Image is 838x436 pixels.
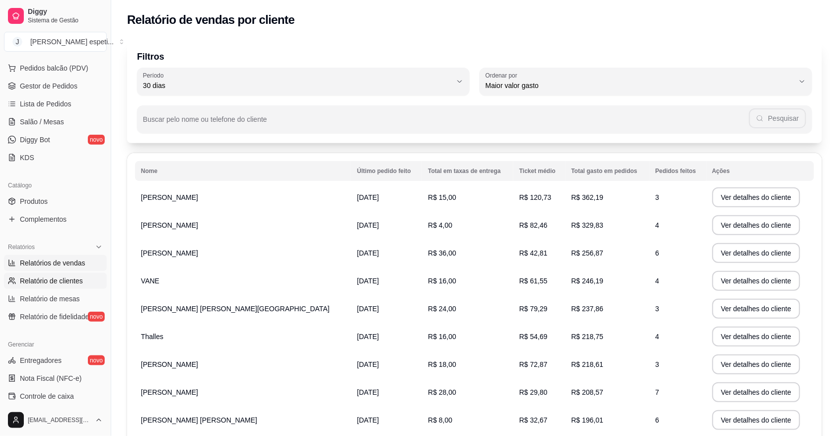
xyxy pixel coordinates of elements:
span: [DATE] [357,305,379,313]
span: [DATE] [357,388,379,396]
span: R$ 29,80 [519,388,548,396]
span: 6 [655,249,659,257]
span: J [12,37,22,47]
span: R$ 329,83 [571,221,604,229]
span: R$ 16,00 [428,277,456,285]
button: [EMAIL_ADDRESS][DOMAIN_NAME] [4,408,107,432]
span: 3 [655,360,659,368]
span: R$ 120,73 [519,193,552,201]
a: Relatório de fidelidadenovo [4,309,107,325]
span: 30 dias [143,81,452,90]
a: Produtos [4,193,107,209]
span: R$ 61,55 [519,277,548,285]
label: Ordenar por [486,71,521,80]
a: Nota Fiscal (NFC-e) [4,370,107,386]
th: Nome [135,161,351,181]
th: Total gasto em pedidos [565,161,649,181]
span: R$ 32,67 [519,416,548,424]
span: [PERSON_NAME] [141,193,198,201]
a: DiggySistema de Gestão [4,4,107,28]
span: KDS [20,153,34,163]
button: Período30 dias [137,68,470,95]
span: Thalles [141,333,163,341]
span: 6 [655,416,659,424]
span: Pedidos balcão (PDV) [20,63,88,73]
div: Gerenciar [4,337,107,352]
span: R$ 237,86 [571,305,604,313]
span: R$ 208,57 [571,388,604,396]
span: 3 [655,305,659,313]
span: R$ 256,87 [571,249,604,257]
span: Relatório de fidelidade [20,312,89,322]
span: R$ 8,00 [428,416,452,424]
th: Ações [706,161,814,181]
span: [DATE] [357,277,379,285]
button: Ver detalhes do cliente [712,271,801,291]
a: Relatórios de vendas [4,255,107,271]
button: Ver detalhes do cliente [712,354,801,374]
span: R$ 4,00 [428,221,452,229]
span: 4 [655,221,659,229]
span: R$ 28,00 [428,388,456,396]
span: [DATE] [357,416,379,424]
span: Relatórios [8,243,35,251]
a: Salão / Mesas [4,114,107,130]
span: R$ 16,00 [428,333,456,341]
h2: Relatório de vendas por cliente [127,12,295,28]
a: Entregadoresnovo [4,352,107,368]
span: Relatório de mesas [20,294,80,304]
span: [PERSON_NAME] [141,360,198,368]
a: Controle de caixa [4,388,107,404]
span: Complementos [20,214,67,224]
span: [DATE] [357,193,379,201]
span: R$ 24,00 [428,305,456,313]
a: KDS [4,150,107,166]
button: Pedidos balcão (PDV) [4,60,107,76]
span: R$ 54,69 [519,333,548,341]
span: R$ 362,19 [571,193,604,201]
button: Ver detalhes do cliente [712,243,801,263]
a: Relatório de mesas [4,291,107,307]
span: [PERSON_NAME] [141,388,198,396]
span: Relatório de clientes [20,276,83,286]
th: Pedidos feitos [649,161,706,181]
button: Select a team [4,32,107,52]
span: [PERSON_NAME] [PERSON_NAME] [141,416,257,424]
button: Ver detalhes do cliente [712,382,801,402]
span: R$ 82,46 [519,221,548,229]
span: [DATE] [357,333,379,341]
th: Último pedido feito [351,161,422,181]
span: Controle de caixa [20,391,74,401]
div: Catálogo [4,177,107,193]
span: R$ 218,75 [571,333,604,341]
span: R$ 15,00 [428,193,456,201]
span: [EMAIL_ADDRESS][DOMAIN_NAME] [28,416,91,424]
span: 4 [655,277,659,285]
span: R$ 72,87 [519,360,548,368]
th: Total em taxas de entrega [422,161,513,181]
span: 4 [655,333,659,341]
label: Período [143,71,167,80]
span: [PERSON_NAME] [PERSON_NAME][GEOGRAPHIC_DATA] [141,305,330,313]
span: Lista de Pedidos [20,99,71,109]
span: R$ 36,00 [428,249,456,257]
a: Complementos [4,211,107,227]
span: 3 [655,193,659,201]
span: Produtos [20,196,48,206]
th: Ticket médio [513,161,565,181]
a: Lista de Pedidos [4,96,107,112]
p: Filtros [137,50,812,64]
span: [PERSON_NAME] [141,221,198,229]
span: R$ 18,00 [428,360,456,368]
span: VANE [141,277,159,285]
span: [DATE] [357,249,379,257]
a: Diggy Botnovo [4,132,107,148]
button: Ver detalhes do cliente [712,327,801,347]
button: Ver detalhes do cliente [712,299,801,319]
span: R$ 218,61 [571,360,604,368]
input: Buscar pelo nome ou telefone do cliente [143,118,749,128]
span: 7 [655,388,659,396]
button: Ver detalhes do cliente [712,187,801,207]
button: Ver detalhes do cliente [712,215,801,235]
a: Gestor de Pedidos [4,78,107,94]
